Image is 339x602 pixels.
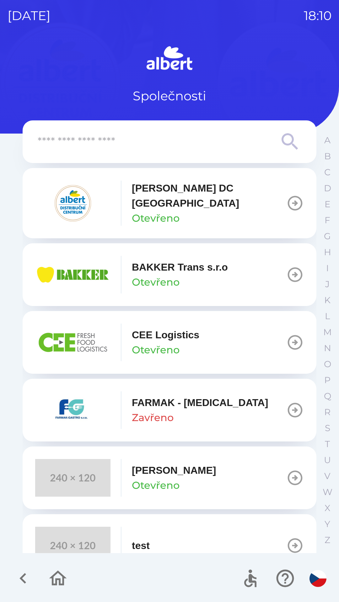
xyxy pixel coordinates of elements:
[132,260,228,275] p: BAKKER Trans s.r.o
[323,327,332,338] p: M
[325,279,330,290] p: J
[35,256,110,293] img: eba99837-dbda-48f3-8a63-9647f5990611.png
[320,516,335,532] button: Y
[132,538,150,553] p: test
[325,311,330,322] p: L
[320,212,335,228] button: F
[324,135,331,146] p: A
[23,514,316,577] button: test
[320,132,335,148] button: A
[132,410,174,425] p: Zavřeno
[320,244,335,260] button: H
[309,570,326,587] img: cs flag
[132,342,180,357] p: Otevřeno
[324,247,331,258] p: H
[133,87,206,105] p: Společnosti
[23,311,316,374] button: CEE LogisticsOtevřeno
[8,6,51,25] p: [DATE]
[35,527,110,564] img: 240x120
[325,439,330,450] p: T
[320,420,335,436] button: S
[320,436,335,452] button: T
[320,356,335,372] button: O
[323,487,332,498] p: W
[325,503,330,514] p: X
[325,423,330,434] p: S
[320,532,335,548] button: Z
[23,379,316,441] button: FARMAK - [MEDICAL_DATA]Zavřeno
[320,148,335,164] button: B
[304,6,331,25] p: 18:10
[320,292,335,308] button: K
[35,324,110,361] img: ba8847e2-07ef-438b-a6f1-28de549c3032.png
[320,340,335,356] button: N
[320,324,335,340] button: M
[23,44,316,74] img: Logo
[324,455,331,466] p: U
[320,404,335,420] button: R
[324,343,331,354] p: N
[320,388,335,404] button: Q
[324,183,331,194] p: D
[324,391,331,402] p: Q
[324,375,331,386] p: P
[325,199,331,210] p: E
[320,484,335,500] button: W
[320,468,335,484] button: V
[23,446,316,509] button: [PERSON_NAME]Otevřeno
[35,391,110,429] img: 5ee10d7b-21a5-4c2b-ad2f-5ef9e4226557.png
[325,215,330,226] p: F
[320,276,335,292] button: J
[320,180,335,196] button: D
[320,260,335,276] button: I
[324,167,331,178] p: C
[320,228,335,244] button: G
[132,181,286,211] p: [PERSON_NAME] DC [GEOGRAPHIC_DATA]
[132,395,268,410] p: FARMAK - [MEDICAL_DATA]
[132,275,180,290] p: Otevřeno
[23,243,316,306] button: BAKKER Trans s.r.oOtevřeno
[324,359,331,370] p: O
[320,196,335,212] button: E
[35,459,110,497] img: 240x120
[324,471,331,482] p: V
[320,452,335,468] button: U
[132,211,180,226] p: Otevřeno
[132,463,216,478] p: [PERSON_NAME]
[324,151,331,162] p: B
[35,184,110,222] img: 092fc4fe-19c8-4166-ad20-d7efd4551fba.png
[325,535,330,546] p: Z
[325,519,330,530] p: Y
[326,263,329,274] p: I
[132,327,199,342] p: CEE Logistics
[320,164,335,180] button: C
[320,372,335,388] button: P
[320,500,335,516] button: X
[132,478,180,493] p: Otevřeno
[23,168,316,238] button: [PERSON_NAME] DC [GEOGRAPHIC_DATA]Otevřeno
[324,231,331,242] p: G
[324,407,331,418] p: R
[320,308,335,324] button: L
[324,295,331,306] p: K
